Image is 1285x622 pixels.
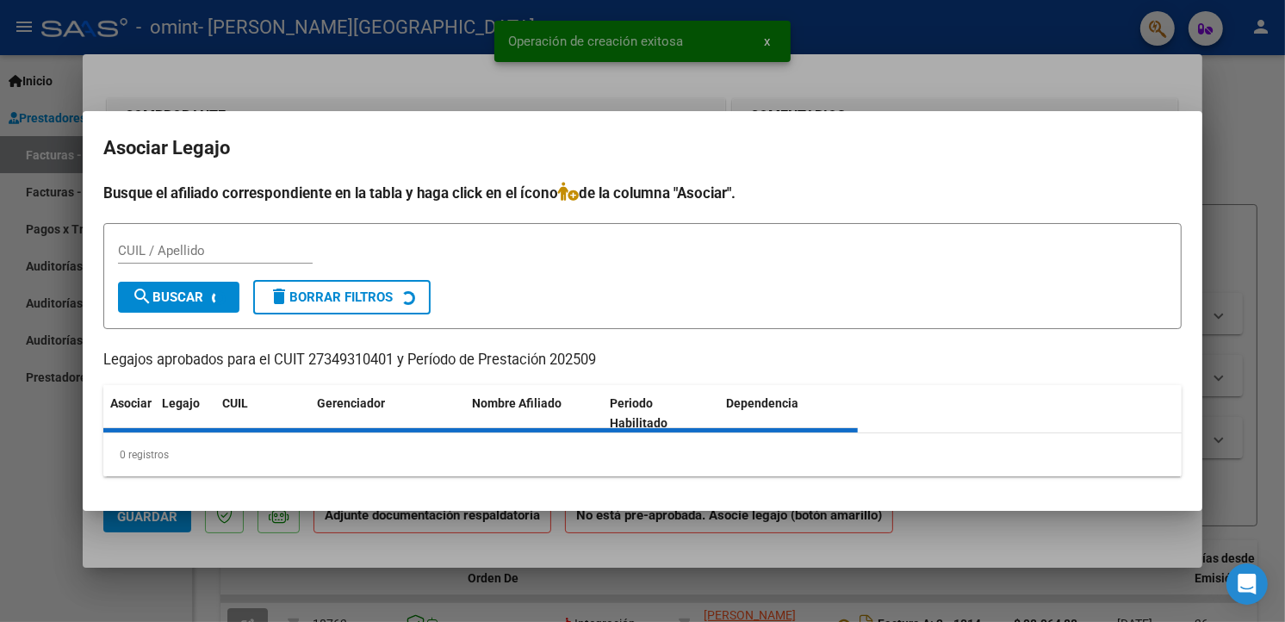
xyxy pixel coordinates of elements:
[222,396,248,410] span: CUIL
[162,396,200,410] span: Legajo
[118,282,239,313] button: Buscar
[1226,563,1268,605] div: Open Intercom Messenger
[727,396,799,410] span: Dependencia
[132,289,203,305] span: Buscar
[465,385,604,442] datatable-header-cell: Nombre Afiliado
[103,350,1182,371] p: Legajos aprobados para el CUIT 27349310401 y Período de Prestación 202509
[110,396,152,410] span: Asociar
[269,289,393,305] span: Borrar Filtros
[611,396,668,430] span: Periodo Habilitado
[215,385,310,442] datatable-header-cell: CUIL
[103,385,155,442] datatable-header-cell: Asociar
[472,396,562,410] span: Nombre Afiliado
[604,385,720,442] datatable-header-cell: Periodo Habilitado
[310,385,465,442] datatable-header-cell: Gerenciador
[720,385,859,442] datatable-header-cell: Dependencia
[269,286,289,307] mat-icon: delete
[155,385,215,442] datatable-header-cell: Legajo
[103,132,1182,165] h2: Asociar Legajo
[317,396,385,410] span: Gerenciador
[103,433,1182,476] div: 0 registros
[132,286,152,307] mat-icon: search
[103,182,1182,204] h4: Busque el afiliado correspondiente en la tabla y haga click en el ícono de la columna "Asociar".
[253,280,431,314] button: Borrar Filtros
